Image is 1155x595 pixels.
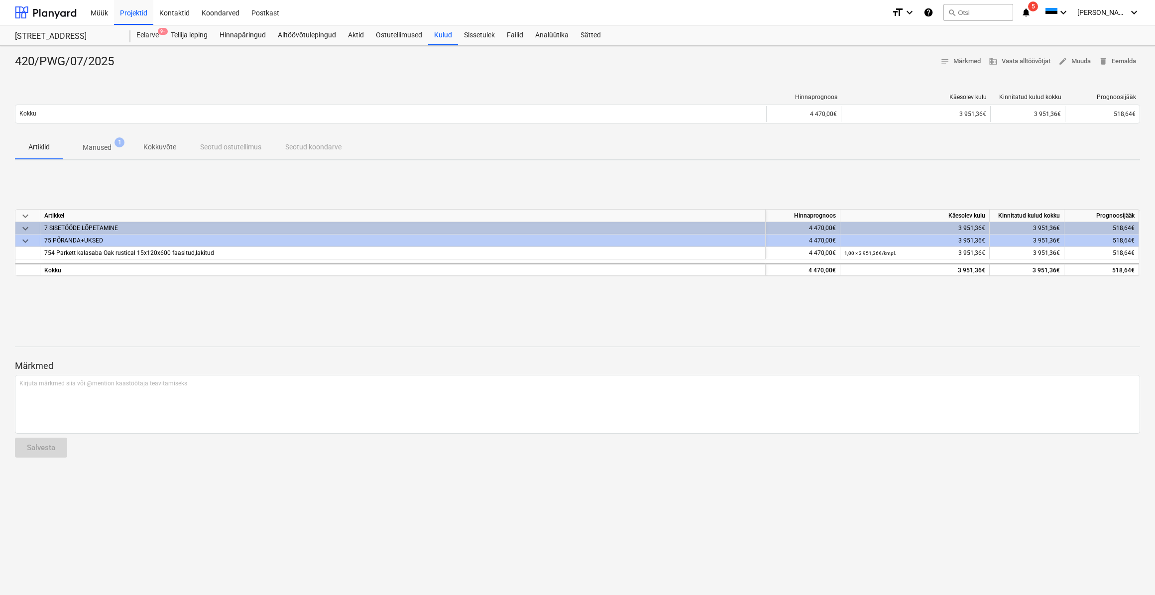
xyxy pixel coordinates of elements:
a: Ostutellimused [370,25,428,45]
div: Kinnitatud kulud kokku [995,94,1061,101]
i: keyboard_arrow_down [1057,6,1069,18]
a: Alltöövõtulepingud [272,25,342,45]
div: 518,64€ [1064,235,1139,247]
span: 9+ [158,28,168,35]
div: Prognoosijääk [1064,210,1139,222]
span: edit [1058,57,1067,66]
button: Eemalda [1095,54,1140,69]
div: Prognoosijääk [1069,94,1136,101]
div: 4 470,00€ [766,222,840,235]
div: 518,64€ [1064,263,1139,276]
span: Muuda [1058,56,1091,67]
iframe: Chat Widget [1105,547,1155,595]
div: 3 951,36€ [845,111,986,118]
span: 754 Parkett kalasaba Oak rustical 15x120x600 faasitud,lakitud [44,249,214,256]
span: 3 951,36€ [1033,249,1060,256]
div: Kokku [40,263,766,276]
div: 3 951,36€ [990,106,1065,122]
span: business [989,57,998,66]
div: Vestlusvidin [1105,547,1155,595]
div: Käesolev kulu [845,94,987,101]
span: 5 [1028,1,1038,11]
div: Käesolev kulu [840,210,990,222]
i: Abikeskus [924,6,933,18]
i: keyboard_arrow_down [1128,6,1140,18]
p: Märkmed [15,360,1140,372]
span: 518,64€ [1114,111,1136,118]
span: delete [1099,57,1108,66]
span: Eemalda [1099,56,1136,67]
div: 7 SISETÖÖDE LÕPETAMINE [44,222,761,234]
p: Artiklid [27,142,51,152]
button: Muuda [1054,54,1095,69]
a: Sätted [575,25,607,45]
a: Kulud [428,25,458,45]
div: 3 951,36€ [844,222,985,235]
div: 3 951,36€ [844,264,985,277]
div: Eelarve [130,25,165,45]
span: [PERSON_NAME] [1077,8,1127,16]
div: 4 470,00€ [766,235,840,247]
div: Artikkel [40,210,766,222]
a: Failid [501,25,529,45]
div: 518,64€ [1064,222,1139,235]
span: search [948,8,956,16]
span: keyboard_arrow_down [19,223,31,235]
a: Sissetulek [458,25,501,45]
div: 3 951,36€ [990,235,1064,247]
span: Märkmed [940,56,981,67]
button: Vaata alltöövõtjat [985,54,1054,69]
div: Hinnaprognoos [771,94,837,101]
span: keyboard_arrow_down [19,235,31,247]
div: 3 951,36€ [844,235,985,247]
div: 3 951,36€ [844,247,985,259]
i: format_size [892,6,904,18]
a: Eelarve9+ [130,25,165,45]
p: Manused [83,142,112,153]
div: 420/PWG/07/2025 [15,54,122,70]
div: 4 470,00€ [766,263,840,276]
span: Vaata alltöövõtjat [989,56,1050,67]
a: Aktid [342,25,370,45]
span: notes [940,57,949,66]
small: 1,00 × 3 951,36€ / kmpl. [844,250,896,256]
div: 4 470,00€ [766,106,841,122]
div: 3 951,36€ [990,222,1064,235]
i: notifications [1021,6,1031,18]
div: 4 470,00€ [766,247,840,259]
div: Hinnaprognoos [766,210,840,222]
i: keyboard_arrow_down [904,6,916,18]
div: [STREET_ADDRESS] [15,31,118,42]
div: 3 951,36€ [990,263,1064,276]
p: Kokku [19,110,36,118]
div: 75 PÕRANDA+UKSED [44,235,761,246]
button: Otsi [943,4,1013,21]
div: Kinnitatud kulud kokku [990,210,1064,222]
span: 518,64€ [1113,249,1135,256]
button: Märkmed [936,54,985,69]
span: keyboard_arrow_down [19,210,31,222]
a: Analüütika [529,25,575,45]
a: Hinnapäringud [214,25,272,45]
a: Tellija leping [165,25,214,45]
span: 1 [115,137,124,147]
p: Kokkuvõte [143,142,176,152]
